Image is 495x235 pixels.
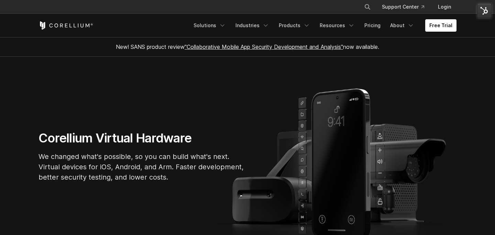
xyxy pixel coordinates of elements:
p: We changed what's possible, so you can build what's next. Virtual devices for iOS, Android, and A... [38,151,245,182]
a: Free Trial [425,19,456,32]
a: Corellium Home [38,21,93,30]
a: Login [432,1,456,13]
button: Search [361,1,374,13]
a: Support Center [376,1,430,13]
a: Resources [316,19,359,32]
a: Industries [231,19,273,32]
a: Pricing [360,19,385,32]
a: Solutions [189,19,230,32]
a: "Collaborative Mobile App Security Development and Analysis" [185,43,343,50]
div: Navigation Menu [189,19,456,32]
span: New! SANS product review now available. [116,43,379,50]
a: About [386,19,418,32]
div: Navigation Menu [356,1,456,13]
h1: Corellium Virtual Hardware [38,130,245,146]
a: Products [275,19,314,32]
img: HubSpot Tools Menu Toggle [477,3,492,18]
